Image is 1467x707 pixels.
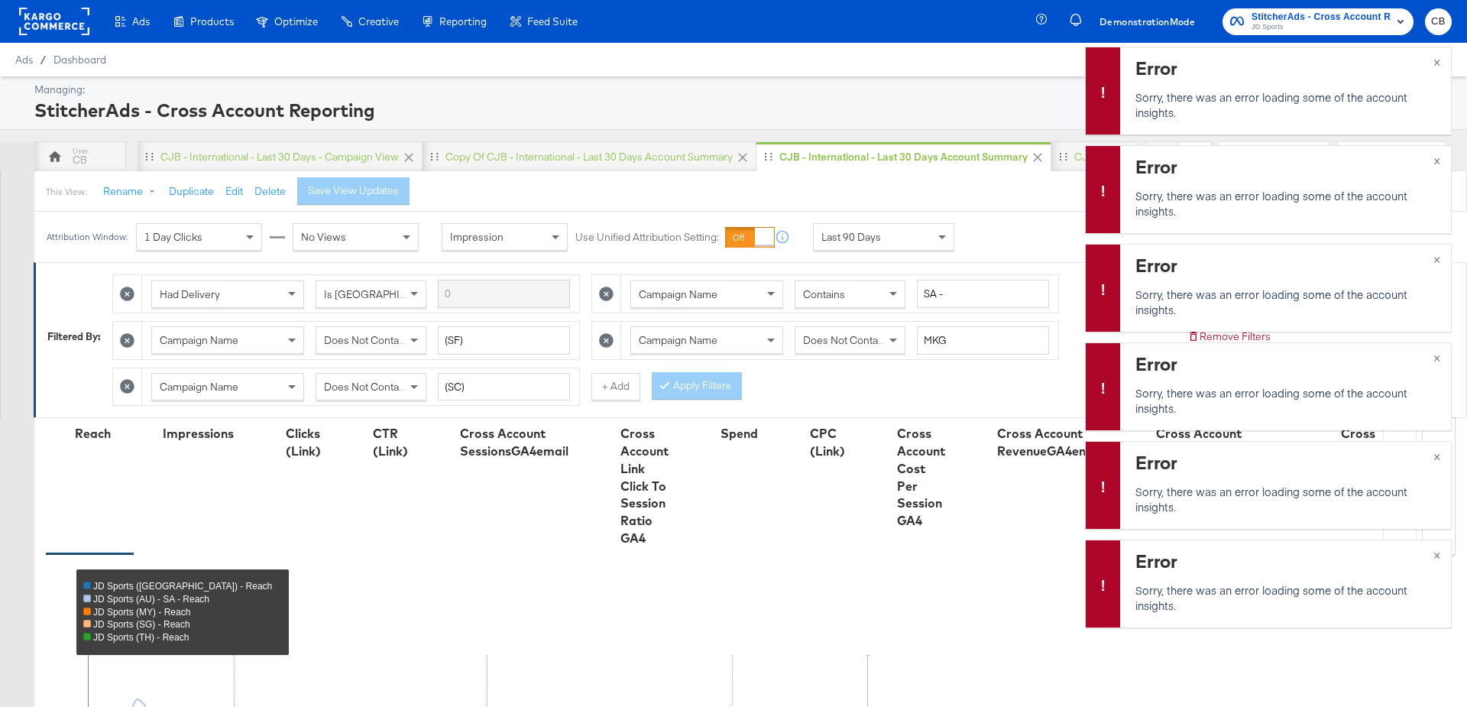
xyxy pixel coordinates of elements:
div: CJB // Outdoors [1074,150,1152,164]
div: This View: [46,186,86,198]
button: Delete [254,184,286,199]
div: Copy of CJB - International - Last 30 days Account Summary [445,150,733,164]
span: Had Delivery [160,287,220,301]
span: JD Sports (SG) - Reach [93,619,190,630]
p: Sorry, there was an error loading some of the account insights. [1135,385,1432,416]
span: No Views [301,230,346,244]
button: Duplicate [169,184,214,199]
span: Products [190,15,234,28]
span: JD Sports (AU) - SA - Reach [93,594,209,605]
div: CJB - International - Last 30 days Account Summary [779,150,1028,164]
span: StitcherAds - Cross Account Reporting [1252,9,1391,25]
div: Error [1135,548,1432,573]
span: Impression [450,230,504,244]
button: × [1423,146,1451,174]
button: CB [1425,8,1452,35]
div: Filtered By: [47,329,101,344]
div: Reach [75,425,111,443]
div: Cross Account Cost Per Session GA4 [897,425,945,530]
span: JD Sports (TH) - Reach [93,632,189,643]
span: Ads [15,54,33,66]
p: Sorry, there was an error loading some of the account insights. [1135,287,1432,317]
input: Enter a search term [917,280,1049,308]
input: Enter a search term [438,280,570,308]
div: Impressions [163,425,234,443]
input: Enter a search term [917,326,1049,355]
span: JD Sports [1252,21,1391,34]
a: Dashboard [53,54,106,66]
div: Drag to reorder tab [1059,152,1067,161]
button: × [1423,540,1451,568]
span: Last 90 Days [821,230,881,244]
span: JD Sports (MY) - Reach [93,607,190,618]
div: Error [1135,154,1432,179]
div: Clicks (Link) [286,425,321,460]
span: × [1433,446,1440,464]
span: × [1433,545,1440,563]
div: Drag to reorder tab [764,152,772,161]
div: Drag to reorder tab [430,152,439,161]
span: × [1433,249,1440,267]
span: Optimize [274,15,318,28]
div: StitcherAds - Cross Account Reporting [34,97,1448,123]
label: Use Unified Attribution Setting: [575,230,719,245]
div: Attribution Window: [46,232,128,242]
span: Campaign Name [160,333,238,347]
div: Error [1135,449,1432,475]
button: × [1423,245,1451,272]
div: Spend [721,425,758,443]
span: Demonstration Mode [1099,14,1195,30]
div: CTR (Link) [373,425,408,460]
p: Sorry, there was an error loading some of the account insights. [1135,188,1432,219]
div: Error [1135,55,1432,80]
span: Ads [132,15,150,28]
span: JD Sports ([GEOGRAPHIC_DATA]) - Reach [93,581,272,592]
span: Contains [803,287,845,301]
span: Feed Suite [527,15,578,28]
p: Sorry, there was an error loading some of the account insights. [1135,484,1432,514]
span: Does Not Contain [324,333,407,347]
div: Error [1135,252,1432,277]
button: × [1423,47,1451,75]
span: CB [1431,13,1446,31]
button: + Add [591,373,640,401]
button: StitcherAds - Cross Account ReportingJD Sports [1222,8,1414,35]
span: 1 Day Clicks [144,230,202,244]
span: Reporting [439,15,487,28]
div: CJB - International - Last 30 days - Campaign View [160,150,399,164]
span: Is [GEOGRAPHIC_DATA] [324,287,441,301]
span: × [1433,348,1440,365]
span: × [1433,151,1440,168]
span: Campaign Name [639,287,717,301]
p: Sorry, there was an error loading some of the account insights. [1135,89,1432,120]
div: Cross Account RevenueGA4email [997,425,1104,460]
button: DemonstrationMode [1093,14,1201,30]
div: CPC (Link) [810,425,845,460]
button: Edit [225,184,243,199]
div: Cross Account SessionsGA4email [460,425,568,460]
span: Creative [358,15,399,28]
div: CB [73,153,87,167]
span: Campaign Name [160,380,238,394]
button: × [1423,442,1451,469]
div: Cross Account Link Click To Session Ratio GA4 [620,425,669,547]
button: Rename [92,178,172,206]
button: × [1423,343,1451,371]
div: Error [1135,351,1432,376]
input: Enter a search term [438,373,570,401]
span: × [1433,52,1440,70]
span: / [33,54,53,66]
span: Does Not Contain [324,380,407,394]
input: Enter a search term [438,326,570,355]
span: Campaign Name [639,333,717,347]
span: Does Not Contain [803,333,886,347]
div: Drag to reorder tab [145,152,154,161]
div: Managing: [34,83,1448,97]
p: Sorry, there was an error loading some of the account insights. [1135,582,1432,613]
